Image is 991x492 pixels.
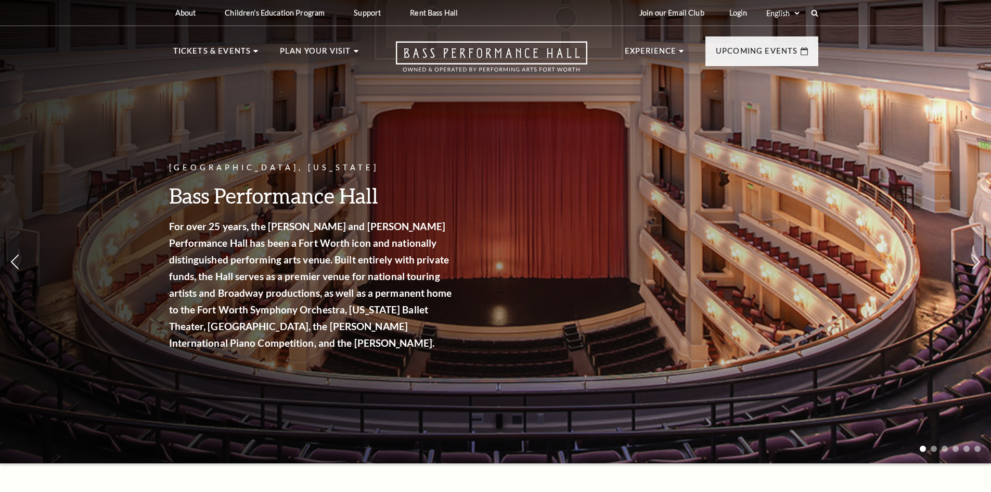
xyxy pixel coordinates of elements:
[169,182,455,209] h3: Bass Performance Hall
[169,220,452,349] strong: For over 25 years, the [PERSON_NAME] and [PERSON_NAME] Performance Hall has been a Fort Worth ico...
[225,8,325,17] p: Children's Education Program
[764,8,801,18] select: Select:
[280,45,351,64] p: Plan Your Visit
[173,45,251,64] p: Tickets & Events
[169,161,455,174] p: [GEOGRAPHIC_DATA], [US_STATE]
[716,45,798,64] p: Upcoming Events
[410,8,458,17] p: Rent Bass Hall
[175,8,196,17] p: About
[625,45,677,64] p: Experience
[354,8,381,17] p: Support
